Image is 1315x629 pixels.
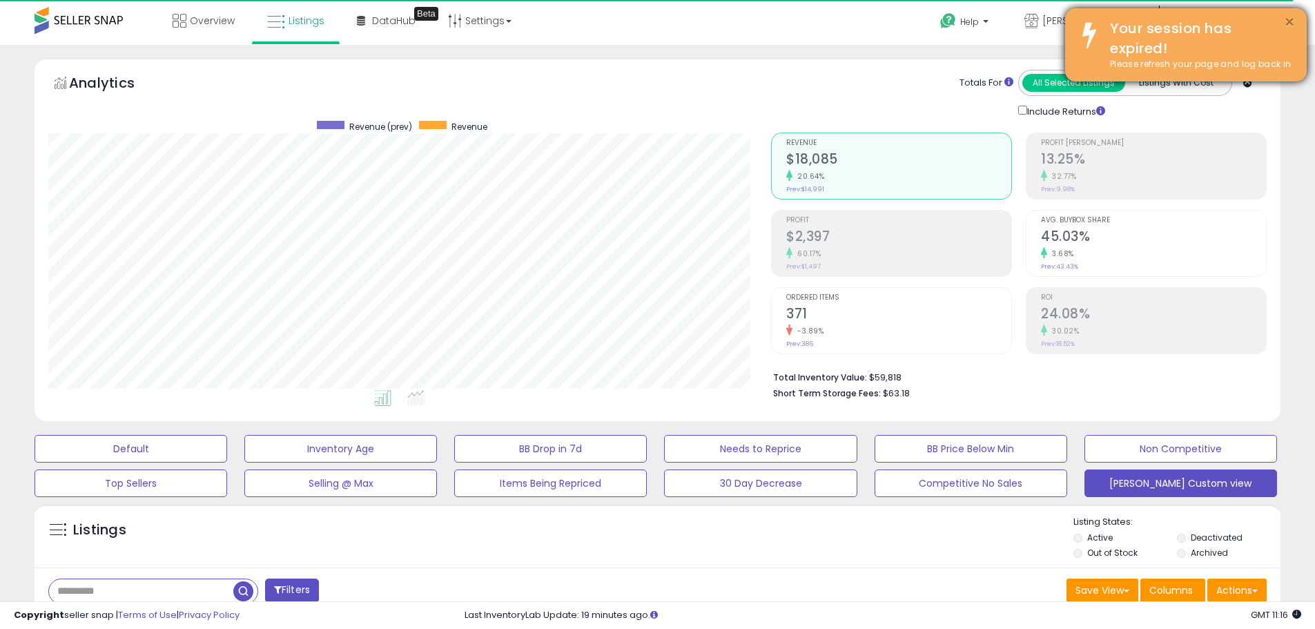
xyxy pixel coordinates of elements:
[786,217,1011,224] span: Profit
[786,262,821,271] small: Prev: $1,497
[1087,532,1113,543] label: Active
[792,249,821,259] small: 60.17%
[1008,103,1122,119] div: Include Returns
[454,435,647,463] button: BB Drop in 7d
[1066,579,1138,602] button: Save View
[1100,19,1296,58] div: Your session has expired!
[451,121,487,133] span: Revenue
[773,387,881,399] b: Short Term Storage Fees:
[1191,532,1243,543] label: Deactivated
[792,326,824,336] small: -3.89%
[14,608,64,621] strong: Copyright
[664,435,857,463] button: Needs to Reprice
[1124,74,1227,92] button: Listings With Cost
[786,185,824,193] small: Prev: $14,991
[875,470,1067,497] button: Competitive No Sales
[1284,14,1295,31] button: ×
[414,7,438,21] div: Tooltip anchor
[35,435,227,463] button: Default
[244,470,437,497] button: Selling @ Max
[1149,583,1193,597] span: Columns
[1041,306,1266,325] h2: 24.08%
[960,77,1013,90] div: Totals For
[1084,470,1277,497] button: [PERSON_NAME] Custom view
[786,139,1011,147] span: Revenue
[372,14,416,28] span: DataHub
[773,371,867,383] b: Total Inventory Value:
[73,521,126,540] h5: Listings
[190,14,235,28] span: Overview
[883,387,910,400] span: $63.18
[786,229,1011,247] h2: $2,397
[1087,547,1138,559] label: Out of Stock
[1041,340,1075,348] small: Prev: 18.52%
[1041,217,1266,224] span: Avg. Buybox Share
[1047,249,1074,259] small: 3.68%
[792,171,824,182] small: 20.64%
[1084,435,1277,463] button: Non Competitive
[1041,262,1078,271] small: Prev: 43.43%
[289,14,324,28] span: Listings
[1042,14,1137,28] span: [PERSON_NAME] LLC
[118,608,177,621] a: Terms of Use
[786,306,1011,325] h2: 371
[1041,294,1266,302] span: ROI
[1047,326,1079,336] small: 30.02%
[465,609,1301,622] div: Last InventoryLab Update: 19 minutes ago.
[1022,74,1125,92] button: All Selected Listings
[349,121,412,133] span: Revenue (prev)
[1191,547,1228,559] label: Archived
[664,470,857,497] button: 30 Day Decrease
[786,151,1011,170] h2: $18,085
[454,470,647,497] button: Items Being Repriced
[1073,516,1280,529] p: Listing States:
[1047,171,1076,182] small: 32.77%
[1041,151,1266,170] h2: 13.25%
[244,435,437,463] button: Inventory Age
[875,435,1067,463] button: BB Price Below Min
[1041,229,1266,247] h2: 45.03%
[786,294,1011,302] span: Ordered Items
[69,73,162,96] h5: Analytics
[1041,139,1266,147] span: Profit [PERSON_NAME]
[929,2,1002,45] a: Help
[939,12,957,30] i: Get Help
[1140,579,1205,602] button: Columns
[773,368,1256,385] li: $59,818
[1041,185,1075,193] small: Prev: 9.98%
[179,608,240,621] a: Privacy Policy
[1100,58,1296,71] div: Please refresh your page and log back in
[14,609,240,622] div: seller snap | |
[35,470,227,497] button: Top Sellers
[1251,608,1301,621] span: 2025-09-17 11:16 GMT
[960,16,979,28] span: Help
[265,579,319,603] button: Filters
[786,340,813,348] small: Prev: 386
[1207,579,1267,602] button: Actions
